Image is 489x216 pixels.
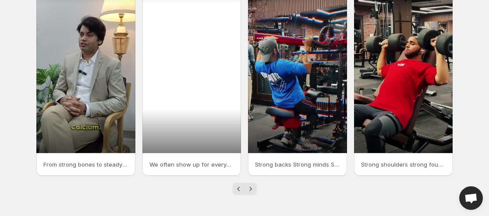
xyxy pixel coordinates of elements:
[255,160,340,169] p: Strong backs Strong minds Strong grind This isnt just a workoutits a commitment Train smart Eat c...
[149,160,234,169] p: We often show up for everyone else but what about you Exercise isnt just about weight loss its ab...
[459,186,483,210] div: Open chat
[233,183,245,195] button: Previous
[43,160,128,169] p: From strong bones to steady heartbeats calcium keeps your body running smoothly
[361,160,446,169] p: Strong shoulders strong foundation Its not just about looking good its about showing up pushing t...
[244,183,257,195] button: Next
[233,183,257,195] nav: Pagination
